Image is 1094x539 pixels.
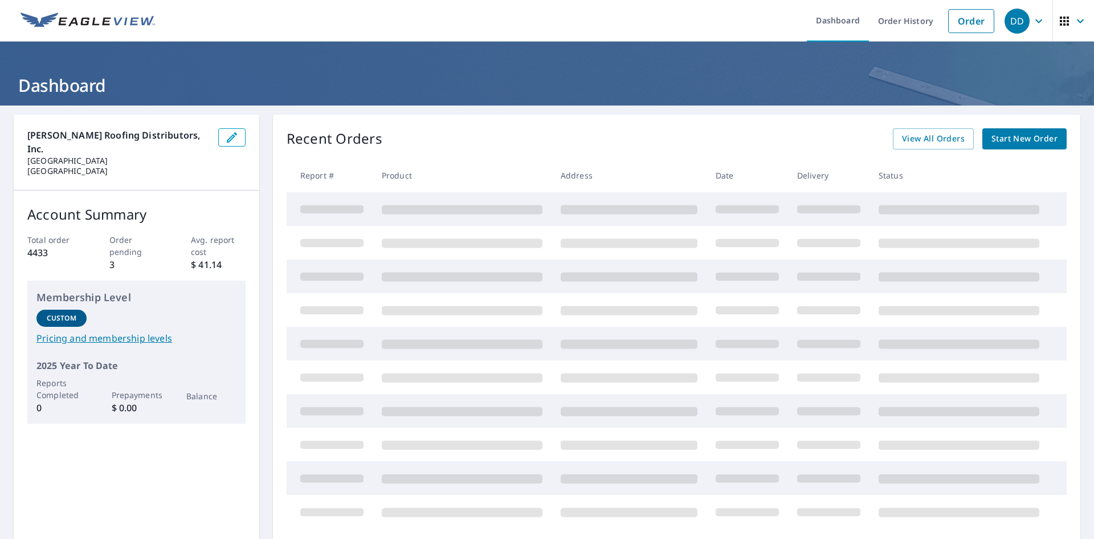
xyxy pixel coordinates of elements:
[552,159,707,192] th: Address
[186,390,236,402] p: Balance
[707,159,788,192] th: Date
[1005,9,1030,34] div: DD
[27,204,246,225] p: Account Summary
[27,128,209,156] p: [PERSON_NAME] Roofing Distributors, Inc.
[109,258,164,271] p: 3
[191,258,246,271] p: $ 41.14
[21,13,155,30] img: EV Logo
[27,246,82,260] p: 4433
[373,159,552,192] th: Product
[112,389,162,401] p: Prepayments
[36,331,236,345] a: Pricing and membership levels
[191,234,246,258] p: Avg. report cost
[870,159,1048,192] th: Status
[893,128,974,149] a: View All Orders
[27,156,209,166] p: [GEOGRAPHIC_DATA]
[982,128,1067,149] a: Start New Order
[36,377,87,401] p: Reports Completed
[36,290,236,305] p: Membership Level
[36,359,236,372] p: 2025 Year To Date
[109,234,164,258] p: Order pending
[27,234,82,246] p: Total order
[47,313,76,323] p: Custom
[788,159,870,192] th: Delivery
[14,74,1080,97] h1: Dashboard
[991,132,1058,146] span: Start New Order
[112,401,162,415] p: $ 0.00
[287,128,382,149] p: Recent Orders
[36,401,87,415] p: 0
[287,159,373,192] th: Report #
[902,132,965,146] span: View All Orders
[948,9,994,33] a: Order
[27,166,209,176] p: [GEOGRAPHIC_DATA]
